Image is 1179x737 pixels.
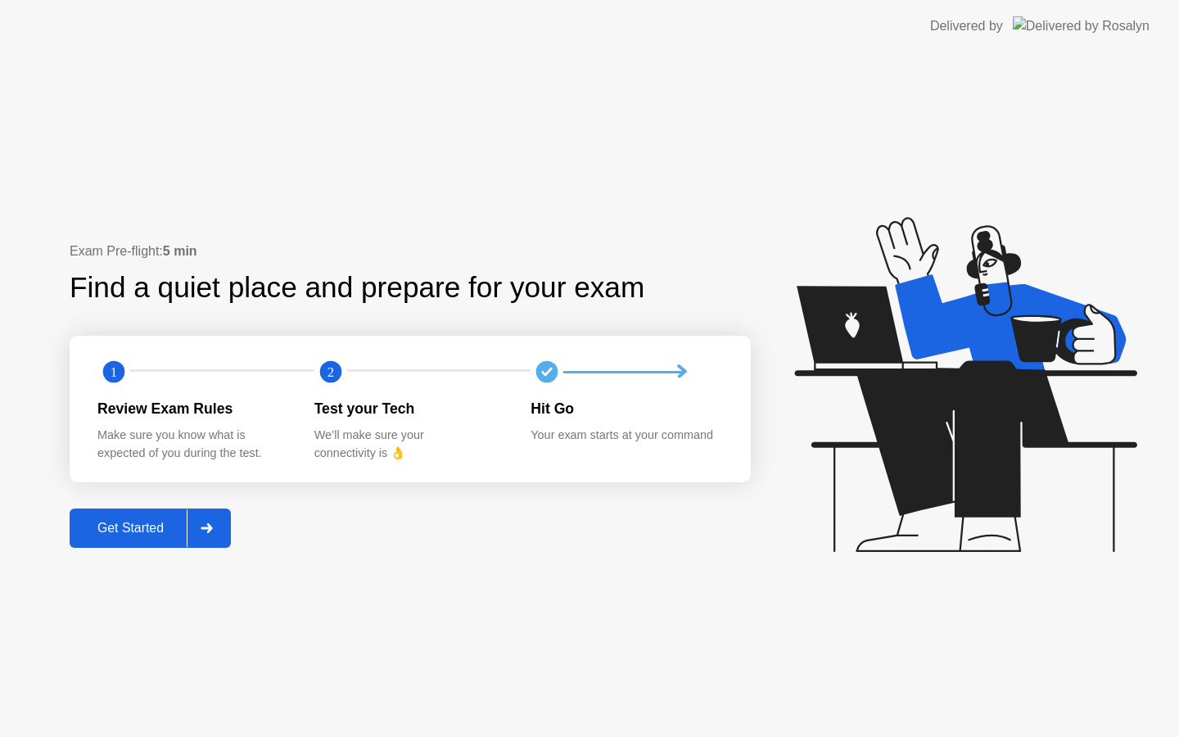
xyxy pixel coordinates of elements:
[70,266,647,310] div: Find a quiet place and prepare for your exam
[70,242,751,261] div: Exam Pre-flight:
[531,398,721,419] div: Hit Go
[111,364,117,380] text: 1
[531,427,721,445] div: Your exam starts at your command
[97,398,288,419] div: Review Exam Rules
[163,244,197,258] b: 5 min
[314,398,505,419] div: Test your Tech
[930,16,1003,36] div: Delivered by
[70,509,231,548] button: Get Started
[327,364,334,380] text: 2
[97,427,288,462] div: Make sure you know what is expected of you during the test.
[1013,16,1150,35] img: Delivered by Rosalyn
[314,427,505,462] div: We’ll make sure your connectivity is 👌
[75,521,187,536] div: Get Started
